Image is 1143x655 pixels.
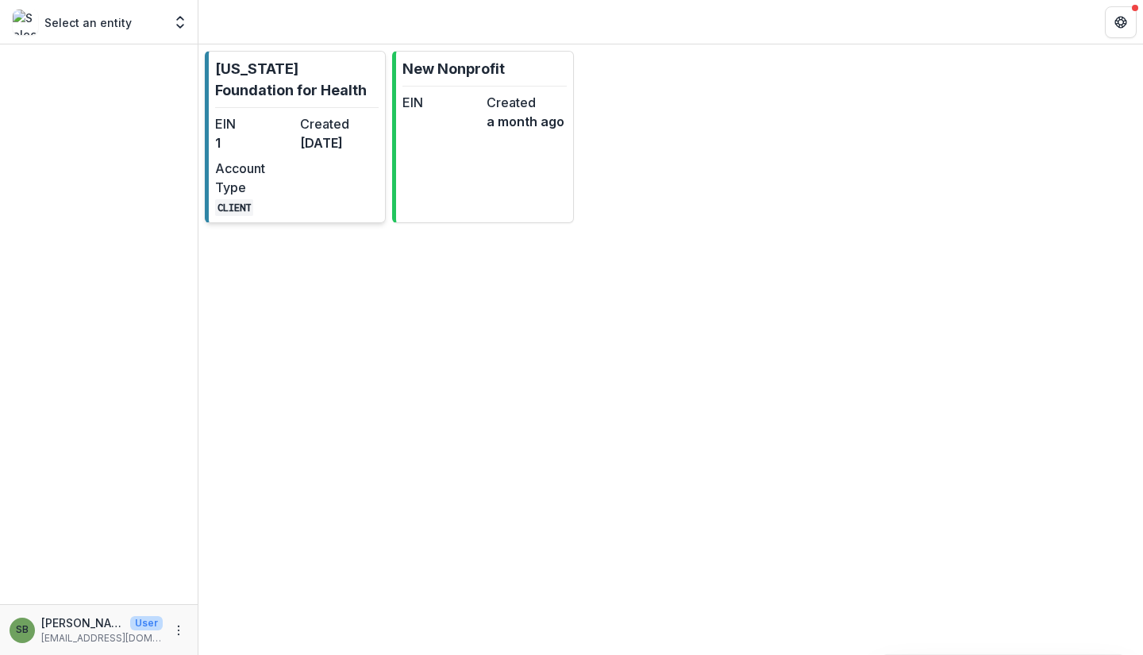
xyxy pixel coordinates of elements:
p: [EMAIL_ADDRESS][DOMAIN_NAME] [41,631,163,645]
div: Samantha Bunk [16,625,29,635]
button: More [169,621,188,640]
code: CLIENT [215,199,253,216]
dd: a month ago [487,112,564,131]
dt: Created [300,114,379,133]
a: [US_STATE] Foundation for HealthEIN1Created[DATE]Account TypeCLIENT [205,51,386,223]
dd: [DATE] [300,133,379,152]
p: User [130,616,163,630]
p: [US_STATE] Foundation for Health [215,58,379,101]
dt: EIN [402,93,480,112]
dt: Account Type [215,159,294,197]
button: Open entity switcher [169,6,191,38]
img: Select an entity [13,10,38,35]
dt: Created [487,93,564,112]
p: [PERSON_NAME] [41,615,124,631]
a: New NonprofitEINCreateda month ago [392,51,573,223]
dt: EIN [215,114,294,133]
dd: 1 [215,133,294,152]
p: Select an entity [44,14,132,31]
p: New Nonprofit [402,58,505,79]
button: Get Help [1105,6,1137,38]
